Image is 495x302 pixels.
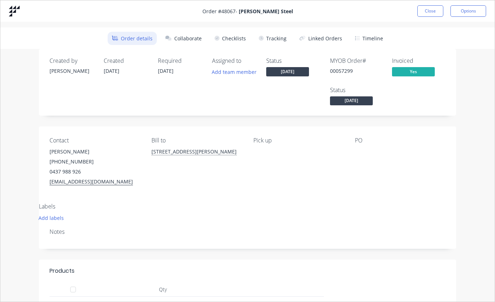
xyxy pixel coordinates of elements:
[151,137,242,144] div: Bill to
[50,67,92,75] div: [PERSON_NAME]
[392,67,435,76] span: Yes
[330,87,383,94] div: Status
[9,6,20,16] img: Factory
[50,228,445,235] div: Notes
[239,8,293,15] strong: [PERSON_NAME] Steel
[266,67,309,78] button: [DATE]
[104,57,146,64] div: Created
[158,67,174,74] span: [DATE]
[355,137,445,144] div: PO
[266,57,309,64] div: Status
[35,213,68,223] button: Add labels
[87,282,238,297] div: Qty
[158,57,201,64] div: Required
[39,203,206,210] div: Labels
[50,57,92,64] div: Created by
[108,32,157,45] button: Order details
[392,57,445,64] div: Invoiced
[266,67,309,76] span: [DATE]
[210,32,250,45] button: Checklists
[50,267,74,275] div: Products
[208,67,261,77] button: Add team member
[254,32,291,45] button: Tracking
[202,7,293,15] span: Order # 48067 -
[50,147,140,157] div: [PERSON_NAME]
[450,5,486,17] button: Options
[50,137,140,144] div: Contact
[212,57,255,64] div: Assigned to
[104,67,119,74] span: [DATE]
[212,67,261,77] button: Add team member
[50,147,140,187] div: [PERSON_NAME][PHONE_NUMBER]0437 988 926[EMAIL_ADDRESS][DOMAIN_NAME]
[417,5,443,17] button: Close
[253,137,344,144] div: Pick up
[351,32,387,45] button: Timeline
[330,96,373,105] span: [DATE]
[161,32,206,45] button: Collaborate
[50,167,140,177] div: 0437 988 926
[295,32,346,45] button: Linked Orders
[330,96,373,107] button: [DATE]
[330,67,383,75] div: 00057299
[330,57,383,64] div: MYOB Order #
[50,157,140,167] div: [PHONE_NUMBER]
[151,147,242,170] div: [STREET_ADDRESS][PERSON_NAME]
